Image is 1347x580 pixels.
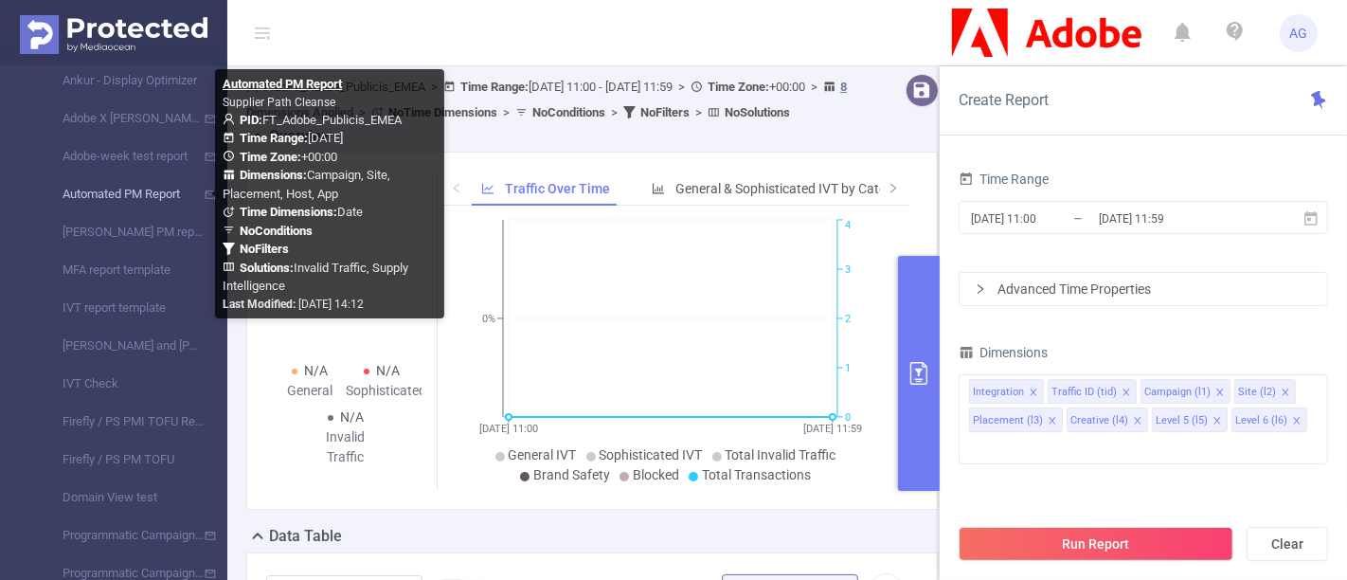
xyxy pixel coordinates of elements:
[451,182,462,193] i: icon: left
[888,182,899,193] i: icon: right
[633,467,679,482] span: Blocked
[1140,379,1230,404] li: Campaign (l1)
[1212,416,1222,427] i: icon: close
[973,408,1043,433] div: Placement (l3)
[1070,408,1128,433] div: Creative (l4)
[600,447,703,462] span: Sophisticated IVT
[341,409,365,425] span: N/A
[1238,380,1276,405] div: Site (l2)
[1152,408,1228,432] li: Level 5 (l5)
[240,205,337,219] b: Time Dimensions :
[460,80,529,94] b: Time Range:
[223,298,364,311] span: [DATE] 14:12
[38,441,205,479] a: Firefly / PS PM TOFU
[690,105,708,119] span: >
[509,447,577,462] span: General IVT
[38,479,205,517] a: Domain View test
[1292,416,1302,427] i: icon: close
[708,80,769,94] b: Time Zone:
[223,168,390,201] span: Campaign, Site, Placement, Host, App
[223,113,408,294] span: FT_Adobe_Publicis_EMEA [DATE] +00:00
[959,172,1049,187] span: Time Range
[1247,527,1328,561] button: Clear
[969,408,1063,432] li: Placement (l3)
[38,137,205,175] a: Adobe-week test report
[1097,206,1250,231] input: End date
[702,467,811,482] span: Total Transactions
[1281,388,1290,399] i: icon: close
[1144,380,1211,405] div: Campaign (l1)
[975,283,986,295] i: icon: right
[38,327,205,365] a: [PERSON_NAME] and [PERSON_NAME] PM Report Template
[269,525,342,548] h2: Data Table
[20,15,207,54] img: Protected Media
[482,313,495,325] tspan: 0%
[726,447,836,462] span: Total Invalid Traffic
[973,380,1024,405] div: Integration
[1051,380,1117,405] div: Traffic ID (tid)
[675,181,912,196] span: General & Sophisticated IVT by Category
[223,77,342,91] b: Automated PM Report
[505,181,610,196] span: Traffic Over Time
[38,251,205,289] a: MFA report template
[1215,388,1225,399] i: icon: close
[38,213,205,251] a: [PERSON_NAME] PM report
[533,467,610,482] span: Brand Safety
[725,105,790,119] b: No Solutions
[845,411,851,424] tspan: 0
[1235,408,1287,433] div: Level 6 (l6)
[1067,408,1148,432] li: Creative (l4)
[240,150,301,164] b: Time Zone:
[652,182,665,195] i: icon: bar-chart
[969,206,1122,231] input: Start date
[1048,416,1057,427] i: icon: close
[969,379,1044,404] li: Integration
[38,365,205,403] a: IVT Check
[497,105,515,119] span: >
[240,205,363,219] span: Date
[1231,408,1307,432] li: Level 6 (l6)
[1122,388,1131,399] i: icon: close
[605,105,623,119] span: >
[38,62,205,100] a: Ankur - Display Optimizer
[38,100,205,137] a: Adobe X [PERSON_NAME] PM Daily Report
[1156,408,1208,433] div: Level 5 (l5)
[959,345,1048,360] span: Dimensions
[38,175,205,213] a: Automated PM Report
[479,423,538,435] tspan: [DATE] 11:00
[240,261,294,275] b: Solutions :
[959,91,1049,109] span: Create Report
[1048,379,1137,404] li: Traffic ID (tid)
[240,242,289,256] b: No Filters
[673,80,691,94] span: >
[1029,388,1038,399] i: icon: close
[959,527,1233,561] button: Run Report
[223,298,296,311] b: Last Modified:
[1133,416,1142,427] i: icon: close
[1290,14,1308,52] span: AG
[38,517,205,554] a: Programmatic Campaigns Monthly IVT
[481,182,494,195] i: icon: line-chart
[240,168,307,182] b: Dimensions :
[845,313,851,325] tspan: 2
[223,96,335,109] span: Supplier Path Cleanse
[805,80,823,94] span: >
[1234,379,1296,404] li: Site (l2)
[377,363,401,378] span: N/A
[38,403,205,441] a: Firefly / PS PMI TOFU Report
[532,105,605,119] b: No Conditions
[240,113,262,127] b: PID:
[845,220,851,232] tspan: 4
[240,224,313,238] b: No Conditions
[38,289,205,327] a: IVT report template
[960,273,1327,305] div: icon: rightAdvanced Time Properties
[803,423,862,435] tspan: [DATE] 11:59
[845,263,851,276] tspan: 3
[845,362,851,374] tspan: 1
[640,105,690,119] b: No Filters
[346,381,418,401] div: Sophisticated
[305,363,329,378] span: N/A
[240,131,308,145] b: Time Range:
[223,113,240,125] i: icon: user
[246,80,847,119] span: FT_Adobe_Publicis_EMEA [DATE] 11:00 - [DATE] 11:59 +00:00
